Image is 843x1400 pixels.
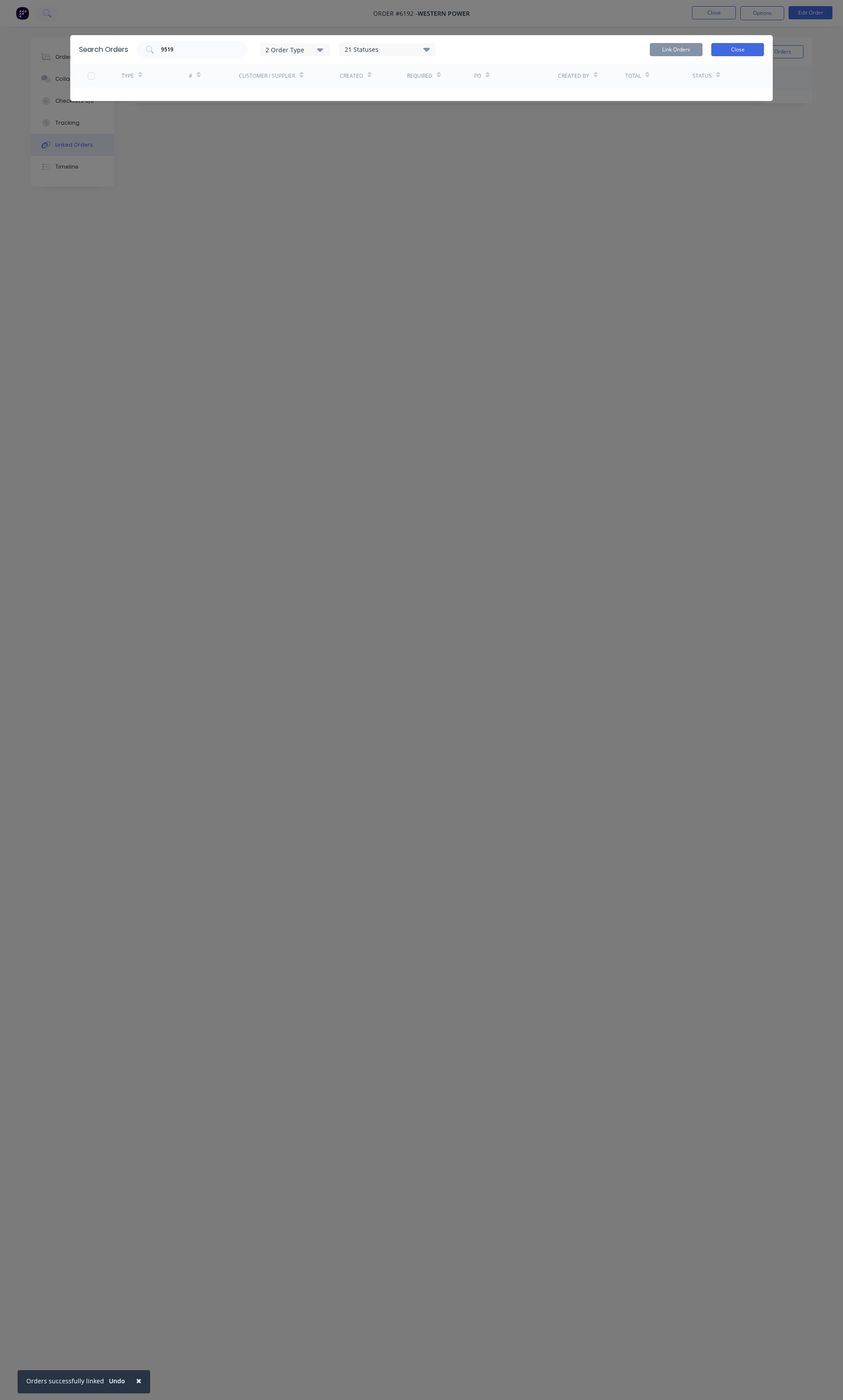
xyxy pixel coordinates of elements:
div: Created [340,72,363,80]
button: Close [711,43,764,56]
div: Orders successfully linked [26,1376,104,1386]
div: # [189,72,192,80]
button: Close [127,1370,150,1391]
div: TYPE [122,72,134,80]
div: Created By [558,72,589,80]
span: × [136,1375,141,1387]
div: Search Orders [79,44,128,55]
button: 2 Order Type [260,43,330,56]
input: Search orders... [160,45,233,54]
div: 21 Statuses [339,45,435,54]
div: Total [625,72,641,80]
div: Status [692,72,712,80]
button: Undo [104,1375,130,1388]
div: PO [474,72,481,80]
div: Required [407,72,432,80]
div: Customer / Supplier [239,72,295,80]
div: 2 Order Type [266,45,324,54]
button: Link Orders [650,43,702,56]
